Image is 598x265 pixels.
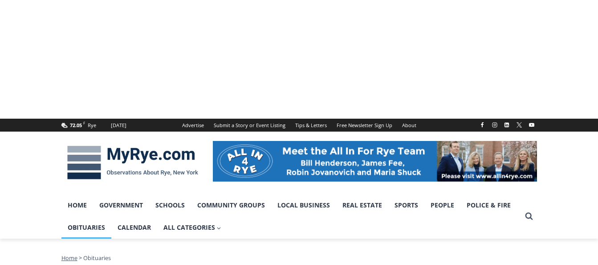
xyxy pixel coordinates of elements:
nav: Secondary Navigation [177,119,421,132]
a: Free Newsletter Sign Up [332,119,397,132]
a: About [397,119,421,132]
a: X [514,120,525,130]
a: Schools [149,194,191,216]
a: Calendar [111,216,157,239]
span: All Categories [163,223,221,232]
a: Tips & Letters [290,119,332,132]
nav: Breadcrumbs [61,253,537,262]
button: View Search Form [521,208,537,224]
a: Community Groups [191,194,271,216]
a: Obituaries [61,216,111,239]
a: Local Business [271,194,336,216]
a: Advertise [177,119,209,132]
a: All Categories [157,216,228,239]
a: Home [61,194,93,216]
img: All in for Rye [213,141,537,181]
a: Home [61,254,77,262]
div: Rye [88,121,96,129]
a: Sports [388,194,424,216]
a: Instagram [489,120,500,130]
div: [DATE] [111,121,126,129]
span: Obituaries [83,254,111,262]
a: YouTube [526,120,537,130]
span: F [83,120,85,125]
a: Government [93,194,149,216]
a: Linkedin [501,120,512,130]
a: People [424,194,460,216]
img: MyRye.com [61,140,204,186]
span: 72.05 [70,122,82,128]
nav: Primary Navigation [61,194,521,239]
a: Facebook [477,120,488,130]
span: > [79,254,82,262]
a: Submit a Story or Event Listing [209,119,290,132]
a: Real Estate [336,194,388,216]
a: Police & Fire [460,194,517,216]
